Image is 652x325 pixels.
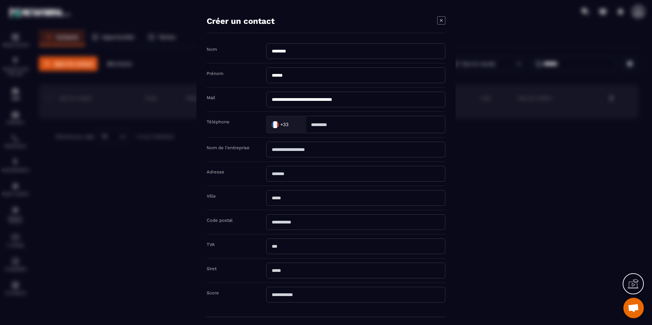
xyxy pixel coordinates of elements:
[207,119,229,124] label: Téléphone
[207,47,217,52] label: Nom
[207,218,233,223] label: Code postal
[207,290,219,295] label: Score
[207,145,250,150] label: Nom de l'entreprise
[207,242,215,247] label: TVA
[280,121,288,128] span: +33
[207,95,215,100] label: Mail
[207,194,216,199] label: Ville
[207,16,275,26] h4: Créer un contact
[268,118,282,131] img: Country Flag
[207,169,224,174] label: Adresse
[623,298,644,318] div: Ouvrir le chat
[207,266,217,271] label: Siret
[266,116,306,133] div: Search for option
[207,71,223,76] label: Prénom
[290,119,298,129] input: Search for option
